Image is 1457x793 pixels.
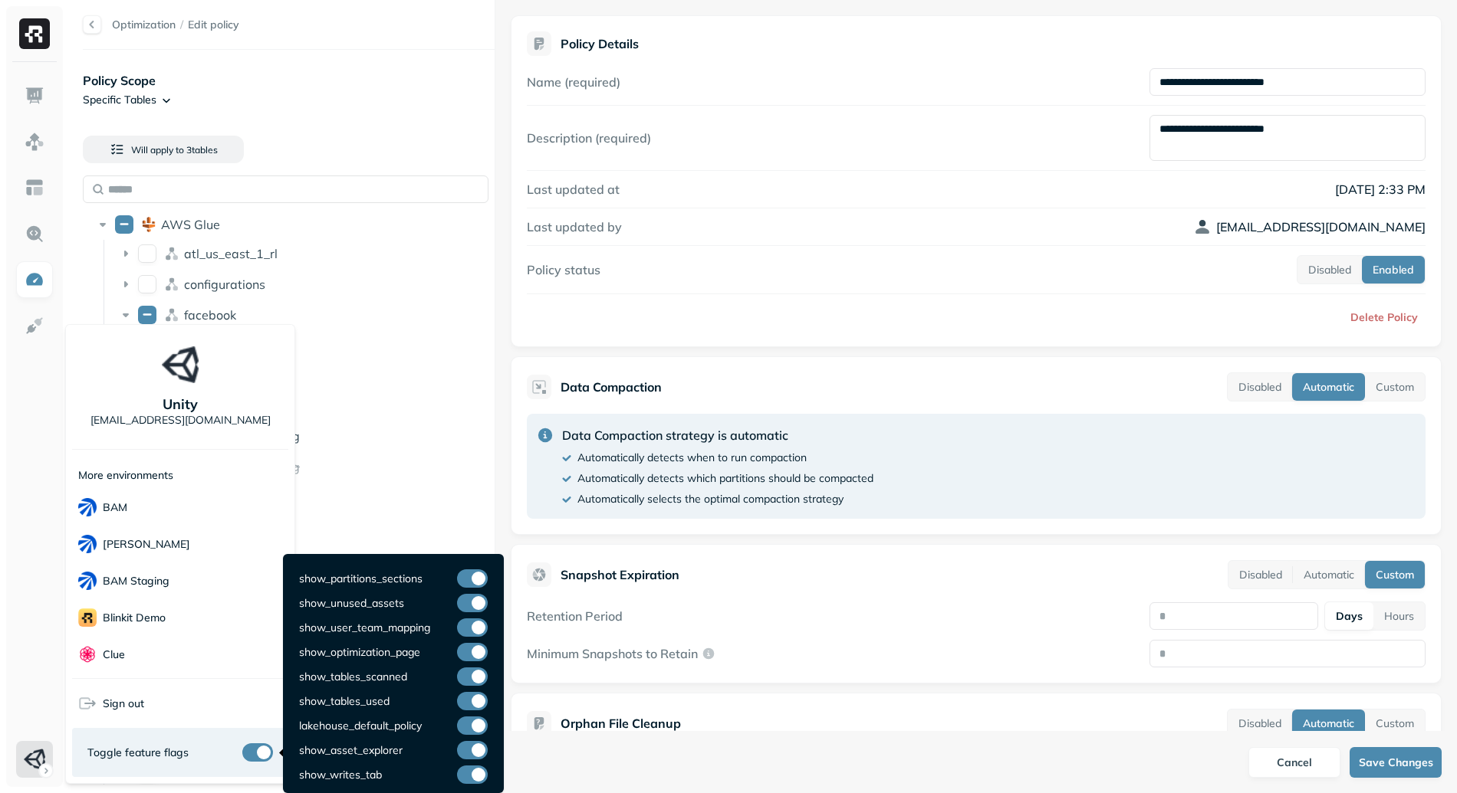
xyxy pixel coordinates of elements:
img: Clue [78,645,97,664]
img: BAM Dev [78,535,97,553]
p: show_writes_tab [299,768,382,782]
p: BAM Staging [103,574,169,588]
p: show_user_team_mapping [299,621,430,635]
p: BAM [103,500,127,515]
p: show_asset_explorer [299,743,403,758]
span: Sign out [103,696,144,711]
p: show_partitions_sections [299,572,423,586]
img: BAM Staging [78,572,97,590]
p: [EMAIL_ADDRESS][DOMAIN_NAME] [90,413,271,428]
img: BAM [78,498,97,516]
p: lakehouse_default_policy [299,719,422,733]
img: Blinkit Demo [78,608,97,627]
p: [PERSON_NAME] [103,537,190,552]
p: show_tables_scanned [299,670,407,684]
p: show_optimization_page [299,645,420,660]
span: Toggle feature flags [87,745,189,760]
p: More environments [78,468,173,483]
p: show_tables_used [299,694,390,709]
p: show_unused_assets [299,596,404,611]
img: Unity [162,346,199,383]
p: Unity [163,395,198,413]
p: Blinkit Demo [103,611,166,625]
p: Clue [103,647,125,662]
